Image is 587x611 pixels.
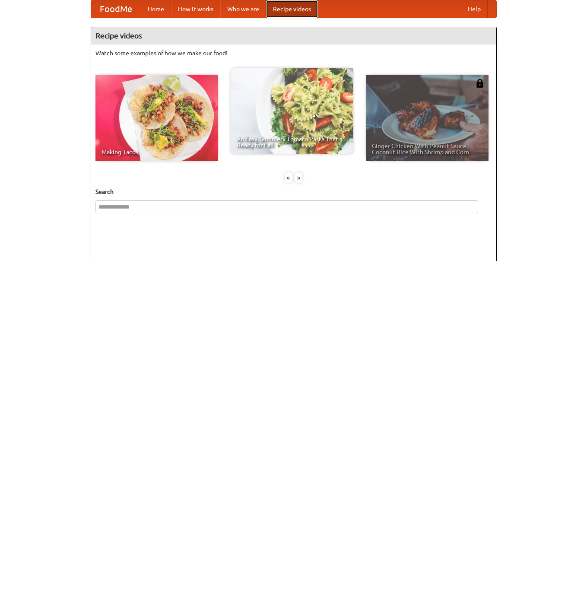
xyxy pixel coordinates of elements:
p: Watch some examples of how we make our food! [95,49,492,57]
a: Recipe videos [266,0,318,18]
div: « [285,172,292,183]
span: Making Tacos [102,149,212,155]
h5: Search [95,187,492,196]
span: An Easy, Summery Tomato Pasta That's Ready for Fall [237,136,347,148]
a: Who we are [220,0,266,18]
img: 483408.png [476,79,484,88]
a: Making Tacos [95,75,218,161]
a: Home [141,0,171,18]
a: An Easy, Summery Tomato Pasta That's Ready for Fall [231,68,353,154]
a: FoodMe [91,0,141,18]
h4: Recipe videos [91,27,496,44]
div: » [295,172,302,183]
a: How it works [171,0,220,18]
a: Help [461,0,488,18]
